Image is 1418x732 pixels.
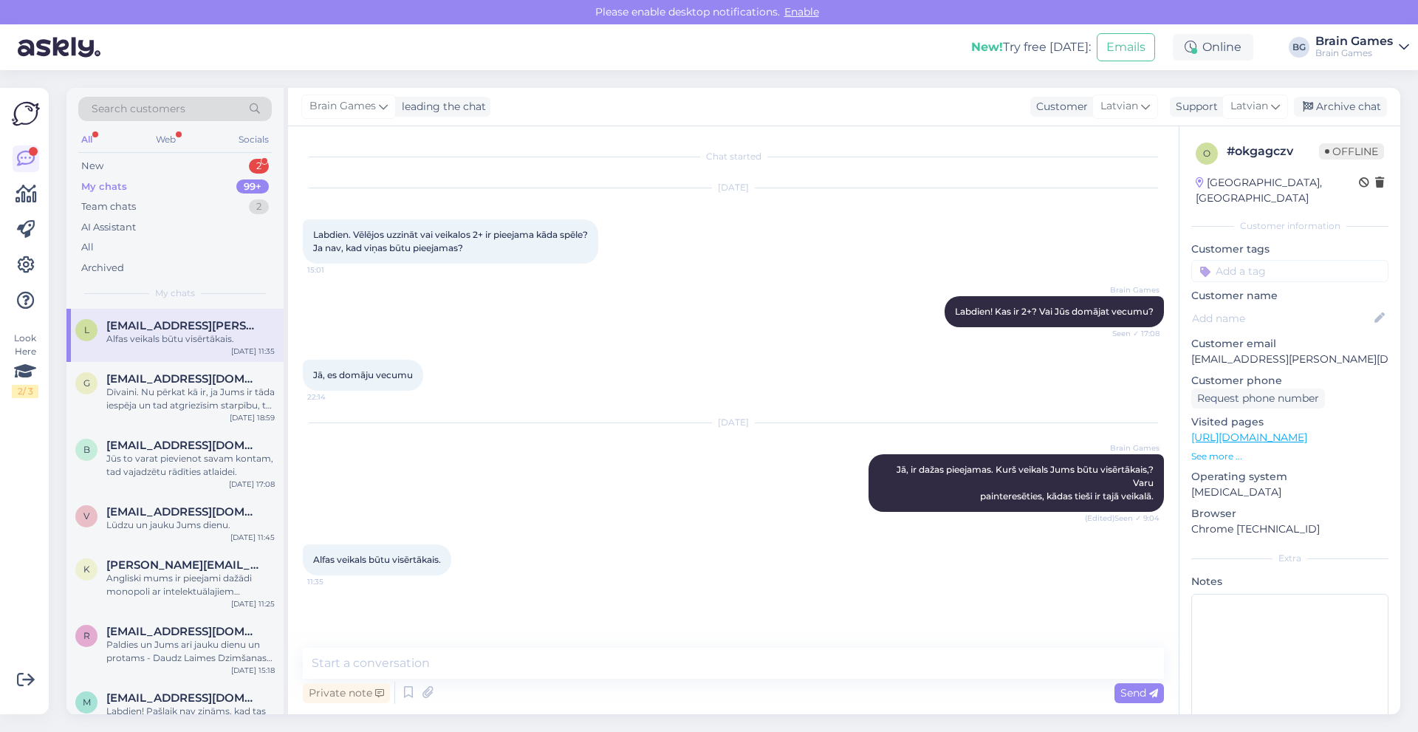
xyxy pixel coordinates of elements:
div: # okgagczv [1227,143,1319,160]
span: (Edited) Seen ✓ 9:04 [1085,513,1160,524]
div: Customer [1030,99,1088,114]
p: Notes [1191,574,1388,589]
span: l [84,324,89,335]
div: Lūdzu un jauku Jums dienu. [106,519,275,532]
div: All [81,240,94,255]
p: Operating system [1191,469,1388,485]
b: New! [971,40,1003,54]
div: Archive chat [1294,97,1387,117]
div: Socials [236,130,272,149]
div: [DATE] 11:35 [231,346,275,357]
span: m [83,697,91,708]
div: 2 [249,159,269,174]
div: New [81,159,103,174]
div: Labdien! Pašlaik nav zināms, kad tas varētu notikt. [106,705,275,731]
span: g [83,377,90,389]
span: Seen ✓ 17:08 [1104,328,1160,339]
div: Look Here [12,332,38,398]
div: Web [153,130,179,149]
div: Extra [1191,552,1388,565]
span: Labdien. Vēlējos uzzināt vai veikalos 2+ ir pieejama kāda spēle? Ja nav, kad viņas būtu pieejamas? [313,229,590,253]
p: Customer phone [1191,373,1388,389]
div: BG [1289,37,1309,58]
span: k [83,564,90,575]
span: Jā, ir dažas pieejamas. Kurš veikals Jums būtu visērtākais,?Varu painteresēties, kādas tieši ir t... [897,464,1154,502]
span: b [83,444,90,455]
span: Latvian [1100,98,1138,114]
div: Brain Games [1315,35,1393,47]
div: Private note [303,683,390,703]
p: See more ... [1191,450,1388,463]
span: o [1203,148,1210,159]
div: [DATE] 11:45 [230,532,275,543]
span: Jā, es domāju vecumu [313,369,413,380]
div: Online [1173,34,1253,61]
div: My chats [81,179,127,194]
span: Brain Games [1104,442,1160,454]
div: Team chats [81,199,136,214]
p: Chrome [TECHNICAL_ID] [1191,521,1388,537]
span: kristine.kelle@ingain.com [106,558,260,572]
div: Dīvaini. Nu pērkat kā ir, ja Jums ir tāda iespēja un tad atgriezīsim starpību, tā būs ātrāk. [106,386,275,412]
div: Support [1170,99,1218,114]
span: Offline [1319,143,1384,160]
div: AI Assistant [81,220,136,235]
div: 99+ [236,179,269,194]
p: Customer tags [1191,242,1388,257]
div: [DATE] 11:25 [231,598,275,609]
span: maija.bosha@gmail.com [106,691,260,705]
span: My chats [155,287,195,300]
div: [DATE] 17:08 [229,479,275,490]
span: 22:14 [307,391,363,403]
div: 2 / 3 [12,385,38,398]
div: [DATE] 15:18 [231,665,275,676]
span: blind.leaf.3@gmail.com [106,439,260,452]
span: rolandskivi@gmail.com [106,625,260,638]
div: Brain Games [1315,47,1393,59]
p: [EMAIL_ADDRESS][PERSON_NAME][DOMAIN_NAME] [1191,352,1388,367]
span: 15:01 [307,264,363,276]
div: [DATE] [303,416,1164,429]
p: Browser [1191,506,1388,521]
span: Latvian [1230,98,1268,114]
span: v [83,510,89,521]
span: lienite.stankus@inbox.lv [106,319,260,332]
div: Customer information [1191,219,1388,233]
div: [GEOGRAPHIC_DATA], [GEOGRAPHIC_DATA] [1196,175,1359,206]
span: Enable [780,5,823,18]
button: Emails [1097,33,1155,61]
a: [URL][DOMAIN_NAME] [1191,431,1307,444]
div: Try free [DATE]: [971,38,1091,56]
div: Jūs to varat pievienot savam kontam, tad vajadzētu rādīties atlaidei. [106,452,275,479]
span: Brain Games [309,98,376,114]
div: [DATE] 18:59 [230,412,275,423]
span: r [83,630,90,641]
p: Visited pages [1191,414,1388,430]
div: All [78,130,95,149]
p: Customer email [1191,336,1388,352]
img: Askly Logo [12,100,40,128]
a: Brain GamesBrain Games [1315,35,1409,59]
div: 2 [249,199,269,214]
div: Request phone number [1191,389,1325,408]
span: Labdien! Kas ir 2+? Vai Jūs domājat vecumu? [955,306,1154,317]
div: Archived [81,261,124,276]
p: Customer name [1191,288,1388,304]
div: Alfas veikals būtu visērtākais. [106,332,275,346]
span: Brain Games [1104,284,1160,295]
span: Alfas veikals būtu visērtākais. [313,554,441,565]
div: leading the chat [396,99,486,114]
input: Add name [1192,310,1371,326]
input: Add a tag [1191,260,1388,282]
div: Angliski mums ir pieejami dažādi monopoli ar intelektuālajiem īpašumiem. Piemēram, Queen, [PERSON... [106,572,275,598]
p: [MEDICAL_DATA] [1191,485,1388,500]
span: grizlitis@gmail.com [106,372,260,386]
div: Paldies un Jums arī jauku dienu un protams - Daudz Laimes Dzimšanas dienā. [106,638,275,665]
span: Search customers [92,101,185,117]
span: varna.elina@inbox.lv [106,505,260,519]
span: Send [1120,686,1158,699]
span: 11:35 [307,576,363,587]
div: [DATE] [303,181,1164,194]
div: Chat started [303,150,1164,163]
